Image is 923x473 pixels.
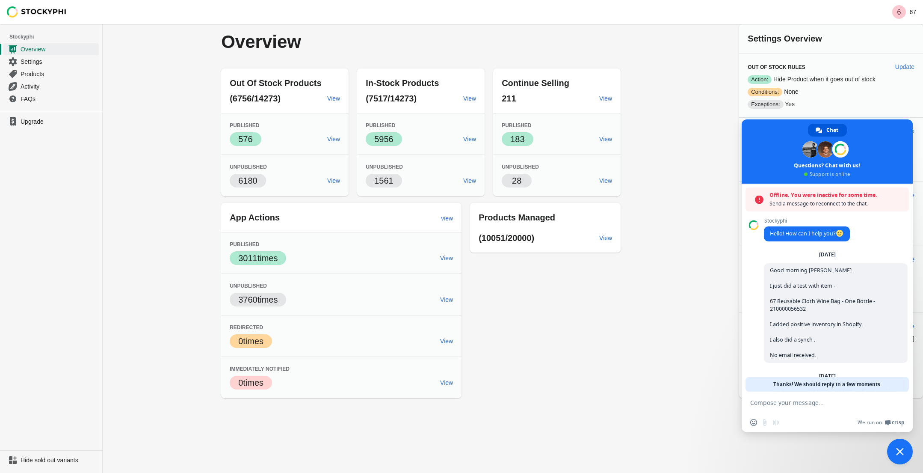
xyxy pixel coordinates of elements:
span: View [327,177,340,184]
span: View [463,177,476,184]
a: Hide sold out variants [3,454,99,466]
a: View [324,131,343,147]
a: View [596,131,615,147]
span: Out Of Stock Products [230,78,321,88]
span: Conditions: [748,88,782,96]
span: View [440,379,453,386]
p: 1561 [374,175,393,187]
span: Published [366,122,395,128]
span: 5956 [374,134,393,144]
span: Crisp [892,419,904,426]
span: (7517/14273) [366,94,417,103]
span: View [599,136,612,143]
span: 6180 [238,176,257,185]
a: We run onCrisp [858,419,904,426]
span: Continue Selling [502,78,569,88]
a: Chat [808,124,847,137]
a: Close chat [887,439,913,464]
a: View [596,91,615,106]
span: Products [21,70,97,78]
span: Unpublished [502,164,539,170]
a: View [460,131,479,147]
span: 576 [238,134,252,144]
a: View [460,91,479,106]
p: 67 [909,9,916,15]
span: View [599,177,612,184]
a: Activity [3,80,99,92]
a: View [437,333,456,349]
a: Settings [3,55,99,68]
span: Stockyphi [9,33,102,41]
span: Settings Overview [748,34,822,43]
span: Exceptions: [748,100,783,109]
span: Update [895,63,914,70]
span: 28 [512,176,521,185]
span: Overview [21,45,97,54]
span: View [440,296,453,303]
span: View [440,338,453,345]
text: 6 [897,9,901,16]
span: Hide sold out variants [21,456,97,464]
span: View [599,95,612,102]
span: Unpublished [366,164,403,170]
span: Redirected [230,324,263,330]
a: View [324,91,343,106]
span: Immediately Notified [230,366,290,372]
span: (10051/20000) [479,233,534,243]
span: Published [502,122,531,128]
a: Products [3,68,99,80]
span: We run on [858,419,882,426]
span: Published [230,122,259,128]
span: 0 times [238,336,263,346]
span: View [327,95,340,102]
span: view [441,215,453,222]
span: Avatar with initials 6 [892,5,906,19]
span: 183 [510,134,524,144]
a: Overview [3,43,99,55]
span: Settings [21,57,97,66]
a: View [324,173,343,188]
span: Action: [748,75,772,84]
span: Thanks! We should reply in a few moments. [773,377,882,392]
p: Hide Product when it goes out of stock [748,75,914,84]
span: (6756/14273) [230,94,281,103]
a: View [460,173,479,188]
span: 3760 times [238,295,278,304]
a: view [438,211,456,226]
a: View [437,292,456,307]
a: View [437,375,456,390]
span: View [463,95,476,102]
div: [DATE] [819,252,836,257]
span: Products Managed [479,213,555,222]
span: Hello! How can I help you? [770,230,844,237]
span: 3011 times [238,253,278,263]
span: Good morning [PERSON_NAME]. I just did a test with item - 67 Reusable Cloth Wine Bag - One Bottle... [770,267,875,359]
span: Activity [21,82,97,91]
p: Yes [748,100,914,109]
span: View [463,136,476,143]
p: None [748,87,914,96]
span: 0 times [238,378,263,387]
span: Offline. You were inactive for some time. [769,191,905,199]
span: Chat [826,124,838,137]
span: Unpublished [230,283,267,289]
span: Stockyphi [764,218,850,224]
a: FAQs [3,92,99,105]
span: Upgrade [21,117,97,126]
span: In-Stock Products [366,78,439,88]
a: View [596,173,615,188]
a: View [596,230,615,246]
span: View [327,136,340,143]
span: Send a message to reconnect to the chat. [769,199,905,208]
textarea: Compose your message... [750,392,887,413]
span: Unpublished [230,164,267,170]
button: Avatar with initials 667 [889,3,920,21]
a: Upgrade [3,116,99,128]
span: View [440,255,453,262]
h3: Out of Stock Rules [748,64,888,71]
button: Update [892,59,918,74]
span: FAQs [21,95,97,103]
span: App Actions [230,213,280,222]
span: 211 [502,94,516,103]
span: Published [230,241,259,247]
